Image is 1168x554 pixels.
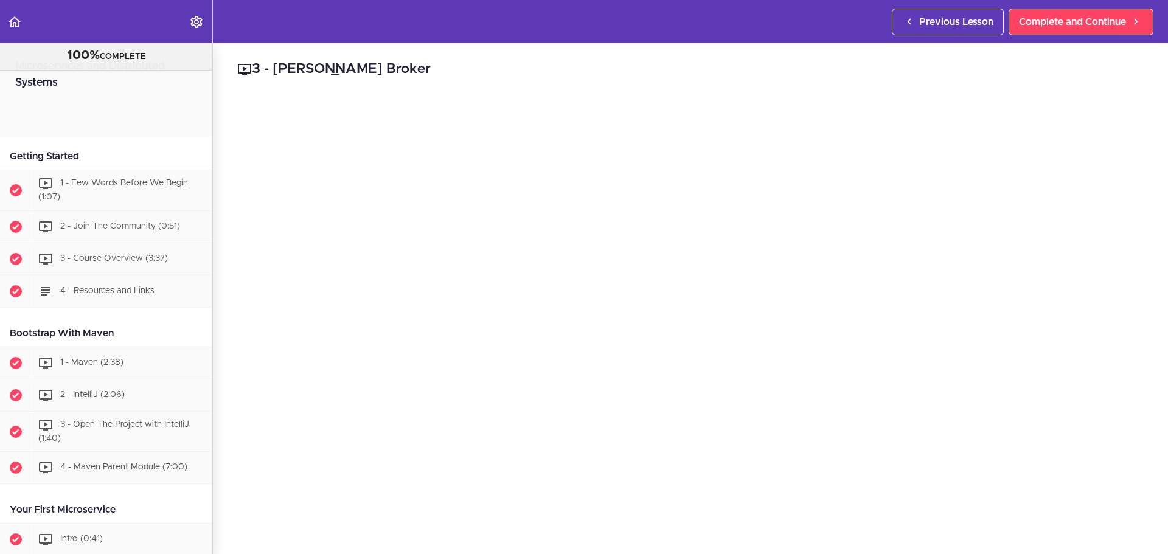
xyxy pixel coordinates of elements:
[60,463,187,472] span: 4 - Maven Parent Module (7:00)
[189,15,204,29] svg: Settings Menu
[7,15,22,29] svg: Back to course curriculum
[60,358,123,367] span: 1 - Maven (2:38)
[60,535,103,544] span: Intro (0:41)
[38,420,189,443] span: 3 - Open The Project with IntelliJ (1:40)
[892,9,1004,35] a: Previous Lesson
[38,179,188,201] span: 1 - Few Words Before We Begin (1:07)
[60,254,168,263] span: 3 - Course Overview (3:37)
[1019,15,1126,29] span: Complete and Continue
[67,49,100,61] span: 100%
[237,59,1144,80] h2: 3 - [PERSON_NAME] Broker
[60,390,125,399] span: 2 - IntelliJ (2:06)
[919,15,993,29] span: Previous Lesson
[15,48,197,64] div: COMPLETE
[60,222,180,230] span: 2 - Join The Community (0:51)
[60,286,155,295] span: 4 - Resources and Links
[1009,9,1153,35] a: Complete and Continue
